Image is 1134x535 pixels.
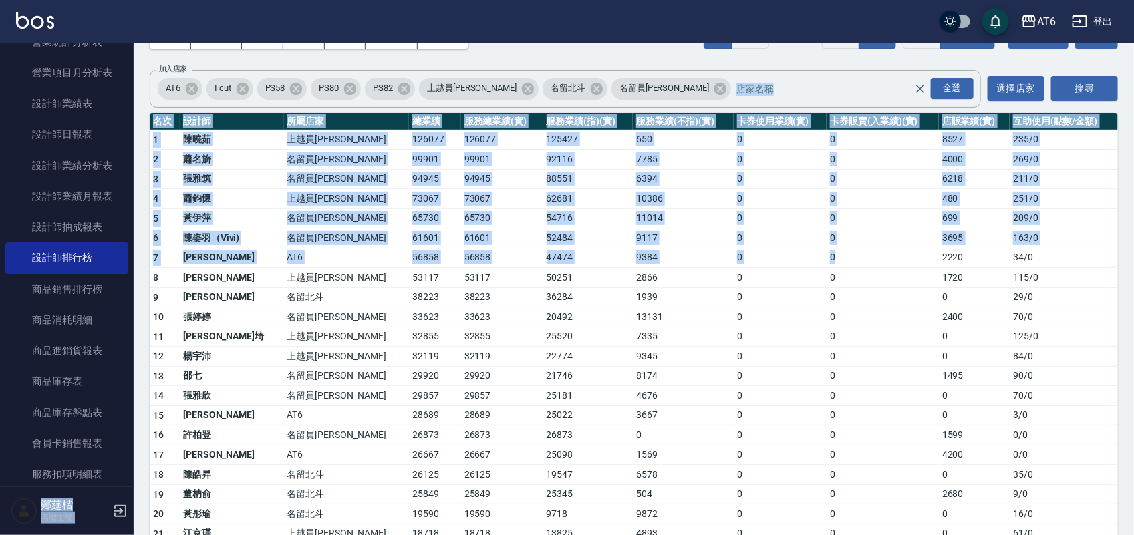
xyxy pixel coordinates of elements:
[939,150,1010,170] td: 4000
[311,81,347,95] span: PS80
[827,307,939,327] td: 0
[153,508,164,519] span: 20
[1010,189,1118,209] td: 251 / 0
[461,425,543,445] td: 26873
[928,75,976,102] button: Open
[41,512,109,524] p: 高階主管
[543,347,633,367] td: 22774
[633,504,734,524] td: 9872
[1010,268,1118,288] td: 115 / 0
[633,208,734,228] td: 11014
[543,386,633,406] td: 25181
[734,113,827,130] th: 卡券使用業績(實)
[543,405,633,425] td: 25022
[461,208,543,228] td: 65730
[734,189,827,209] td: 0
[284,366,409,386] td: 名留員[PERSON_NAME]
[180,307,284,327] td: 張婷婷
[180,484,284,504] td: 董枘俞
[409,504,461,524] td: 19590
[734,465,827,485] td: 0
[365,81,401,95] span: PS82
[461,347,543,367] td: 32119
[1010,405,1118,425] td: 3 / 0
[5,305,128,335] a: 商品消耗明細
[461,287,543,307] td: 38223
[543,130,633,150] td: 125427
[734,504,827,524] td: 0
[633,307,734,327] td: 13131
[153,450,164,460] span: 17
[153,489,164,500] span: 19
[543,208,633,228] td: 54716
[461,268,543,288] td: 53117
[409,169,461,189] td: 94945
[419,78,539,100] div: 上越員[PERSON_NAME]
[939,189,1010,209] td: 480
[734,130,827,150] td: 0
[461,366,543,386] td: 29920
[180,268,284,288] td: [PERSON_NAME]
[1010,504,1118,524] td: 16 / 0
[827,150,939,170] td: 0
[409,405,461,425] td: 28689
[939,228,1010,248] td: 3695
[461,228,543,248] td: 61601
[284,504,409,524] td: 名留北斗
[939,465,1010,485] td: 0
[461,484,543,504] td: 25849
[633,113,734,130] th: 服務業績(不指)(實)
[180,465,284,485] td: 陳皓昇
[939,208,1010,228] td: 699
[409,113,461,130] th: 總業績
[284,248,409,268] td: AT6
[939,504,1010,524] td: 0
[284,268,409,288] td: 上越員[PERSON_NAME]
[409,307,461,327] td: 33623
[543,228,633,248] td: 52484
[365,78,415,100] div: PS82
[939,366,1010,386] td: 1495
[939,307,1010,327] td: 2400
[180,208,284,228] td: 黃伊萍
[461,307,543,327] td: 33623
[153,213,158,224] span: 5
[284,327,409,347] td: 上越員[PERSON_NAME]
[633,366,734,386] td: 8174
[409,189,461,209] td: 73067
[827,386,939,406] td: 0
[5,242,128,273] a: 設計師排行榜
[409,327,461,347] td: 32855
[1010,150,1118,170] td: 269 / 0
[633,228,734,248] td: 9117
[633,268,734,288] td: 2866
[5,119,128,150] a: 設計師日報表
[284,425,409,445] td: 名留員[PERSON_NAME]
[988,76,1045,101] button: 選擇店家
[409,208,461,228] td: 65730
[543,366,633,386] td: 21746
[827,425,939,445] td: 0
[153,292,158,303] span: 9
[543,81,593,95] span: 名留北斗
[409,287,461,307] td: 38223
[5,181,128,212] a: 設計師業績月報表
[734,366,827,386] td: 0
[153,232,158,243] span: 6
[461,504,543,524] td: 19590
[1010,366,1118,386] td: 90 / 0
[284,405,409,425] td: AT6
[633,248,734,268] td: 9384
[153,193,158,204] span: 4
[543,465,633,485] td: 19547
[409,366,461,386] td: 29920
[180,386,284,406] td: 張雅欣
[153,390,164,401] span: 14
[543,150,633,170] td: 92116
[5,459,128,490] a: 服務扣項明細表
[939,248,1010,268] td: 2220
[153,272,158,283] span: 8
[1010,228,1118,248] td: 163 / 0
[284,150,409,170] td: 名留員[PERSON_NAME]
[543,169,633,189] td: 88551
